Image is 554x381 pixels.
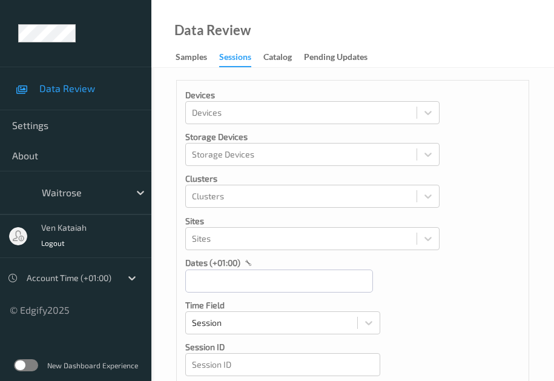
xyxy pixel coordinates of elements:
a: Samples [176,49,219,66]
a: Catalog [263,49,304,66]
p: Session ID [185,341,380,353]
p: Storage Devices [185,131,440,143]
p: Time Field [185,299,380,311]
div: Pending Updates [304,51,368,66]
a: Sessions [219,49,263,67]
p: dates (+01:00) [185,257,240,269]
a: Pending Updates [304,49,380,66]
div: Data Review [174,24,251,36]
p: Devices [185,89,440,101]
div: Sessions [219,51,251,67]
p: Sites [185,215,440,227]
div: Catalog [263,51,292,66]
p: Clusters [185,173,440,185]
div: Samples [176,51,207,66]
